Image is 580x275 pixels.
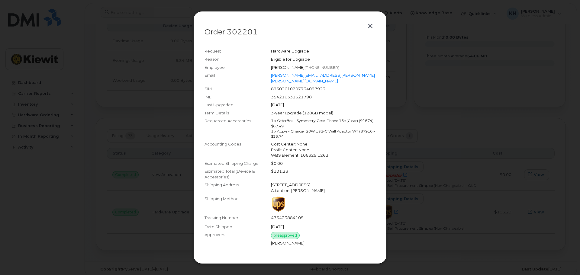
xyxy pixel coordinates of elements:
div: [PERSON_NAME] [271,240,375,246]
a: Open shipping details in new tab [304,215,308,220]
span: - $33.74 [271,129,375,139]
div: WBS Element: 106329.1263 [271,152,375,158]
div: Tracking Number [205,215,271,222]
a: [PERSON_NAME][EMAIL_ADDRESS][PERSON_NAME][PERSON_NAME][DOMAIN_NAME] [271,73,375,83]
div: [STREET_ADDRESS] [271,182,375,188]
div: preapproved [271,232,300,239]
div: Request [205,48,271,54]
div: Attention: [PERSON_NAME] [271,188,375,193]
div: Employee [205,65,271,70]
div: 354216331321798 [271,94,375,100]
div: Estimated Total (Device & Accessories) [205,168,271,180]
div: Shipping Address [205,182,271,193]
div: Email [205,72,271,84]
span: [DATE] [271,102,284,107]
div: $0.00 [271,161,375,166]
div: 1 x Apple - Charger 20W USB-C Wall Adaptor WT (87916) [271,129,375,139]
iframe: Messenger Launcher [554,249,575,270]
span: [PHONE_NUMBER] [304,65,339,70]
div: Accounting Codes [205,141,271,158]
div: Date Shipped [205,224,271,230]
div: Shipping Method [205,196,271,213]
div: Cost Center: None [271,141,375,147]
div: Estimated Shipping Charge [205,161,271,166]
div: 3-year upgrade (128GB model) [271,110,375,116]
p: Order 302201 [205,28,375,36]
div: Eligible for Upgrade [271,56,375,62]
span: - $67.49 [271,118,375,128]
div: Profit Center: None [271,147,375,153]
div: IMEI [205,94,271,100]
div: $101.23 [271,168,375,180]
img: ups-065b5a60214998095c38875261380b7f924ec8f6fe06ec167ae1927634933c50.png [271,196,286,213]
div: SIM [205,86,271,92]
div: Approvers [205,232,271,246]
div: [DATE] [271,224,375,230]
div: Requested Accessories [205,118,271,139]
div: 89302610207734097923 [271,86,375,92]
div: Term Details [205,110,271,116]
span: 476423884105 [271,215,304,220]
div: Reason [205,56,271,62]
div: Hardware Upgrade [271,48,375,54]
div: Last Upgraded [205,102,271,108]
div: 1 x OtterBox - Symmetry Case iPhone 16e (Clear) (91674) [271,118,375,128]
div: [PERSON_NAME] [271,65,375,70]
